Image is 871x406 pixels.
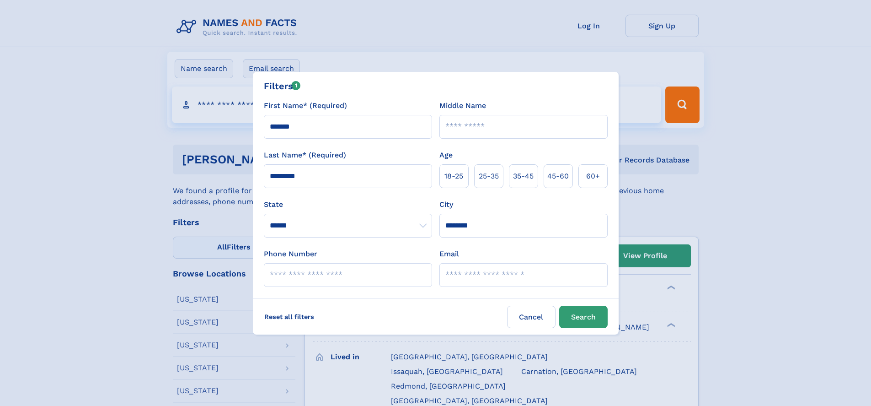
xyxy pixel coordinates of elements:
span: 18‑25 [444,171,463,182]
label: Phone Number [264,249,317,260]
span: 60+ [586,171,600,182]
span: 25‑35 [479,171,499,182]
div: Filters [264,79,301,93]
label: City [439,199,453,210]
label: Reset all filters [258,306,320,328]
label: State [264,199,432,210]
span: 35‑45 [513,171,534,182]
label: Age [439,150,453,161]
label: First Name* (Required) [264,100,347,111]
label: Email [439,249,459,260]
label: Middle Name [439,100,486,111]
label: Cancel [507,306,556,328]
label: Last Name* (Required) [264,150,346,161]
span: 45‑60 [547,171,569,182]
button: Search [559,306,608,328]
